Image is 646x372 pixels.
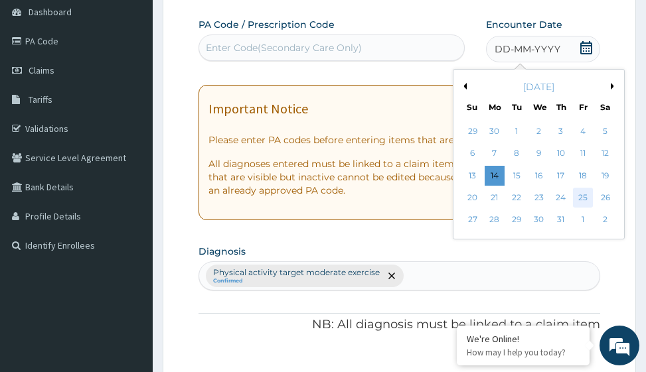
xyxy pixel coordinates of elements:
span: Dashboard [29,6,72,18]
div: Choose Monday, June 30th, 2025 [485,121,505,141]
div: Choose Monday, July 7th, 2025 [485,144,505,164]
button: Next Month [611,83,617,90]
div: Choose Thursday, July 24th, 2025 [551,188,571,208]
span: Tariffs [29,93,52,105]
button: Previous Month [460,83,467,90]
div: Choose Monday, July 21st, 2025 [485,188,505,208]
div: Choose Monday, July 28th, 2025 [485,210,505,230]
div: Tu [511,101,523,113]
div: Choose Saturday, July 19th, 2025 [596,166,615,186]
div: Choose Friday, July 4th, 2025 [573,121,593,141]
div: Choose Monday, July 14th, 2025 [485,166,505,186]
div: Choose Tuesday, July 22nd, 2025 [507,188,526,208]
div: Choose Sunday, July 6th, 2025 [463,144,483,164]
div: Choose Wednesday, July 16th, 2025 [529,166,549,186]
span: Claims [29,64,54,76]
div: Choose Wednesday, July 30th, 2025 [529,210,549,230]
label: Encounter Date [486,18,562,31]
label: PA Code / Prescription Code [199,18,335,31]
label: Diagnosis [199,245,246,258]
div: Choose Friday, July 25th, 2025 [573,188,593,208]
div: Chat with us now [69,74,223,92]
div: Choose Sunday, July 27th, 2025 [463,210,483,230]
p: How may I help you today? [467,347,580,358]
div: Choose Tuesday, July 8th, 2025 [507,144,526,164]
div: Choose Wednesday, July 23rd, 2025 [529,188,549,208]
div: Choose Friday, July 11th, 2025 [573,144,593,164]
div: Th [556,101,567,113]
div: Choose Thursday, July 31st, 2025 [551,210,571,230]
div: Choose Saturday, July 12th, 2025 [596,144,615,164]
div: We're Online! [467,333,580,345]
div: Sa [600,101,611,113]
div: Choose Sunday, July 20th, 2025 [463,188,483,208]
p: Please enter PA codes before entering items that are not attached to a PA code [208,133,590,147]
div: Choose Thursday, July 17th, 2025 [551,166,571,186]
div: We [533,101,544,113]
div: Choose Tuesday, July 15th, 2025 [507,166,526,186]
div: Choose Tuesday, July 1st, 2025 [507,121,526,141]
div: Choose Thursday, July 10th, 2025 [551,144,571,164]
p: NB: All diagnosis must be linked to a claim item [199,316,600,334]
div: Choose Wednesday, July 9th, 2025 [529,144,549,164]
div: Choose Saturday, July 5th, 2025 [596,121,615,141]
div: Choose Saturday, July 26th, 2025 [596,188,615,208]
h1: Important Notice [208,101,308,116]
div: Choose Friday, July 18th, 2025 [573,166,593,186]
div: Mo [489,101,500,113]
div: Choose Sunday, June 29th, 2025 [463,121,483,141]
div: Choose Saturday, August 2nd, 2025 [596,210,615,230]
div: Su [467,101,478,113]
div: Choose Sunday, July 13th, 2025 [463,166,483,186]
div: Choose Friday, August 1st, 2025 [573,210,593,230]
div: Enter Code(Secondary Care Only) [206,41,362,54]
div: Choose Tuesday, July 29th, 2025 [507,210,526,230]
span: We're online! [77,105,183,239]
div: month 2025-07 [461,121,616,231]
p: All diagnoses entered must be linked to a claim item. Diagnosis & Claim Items that are visible bu... [208,157,590,197]
div: Minimize live chat window [218,7,250,38]
div: Choose Wednesday, July 2nd, 2025 [529,121,549,141]
div: Fr [578,101,589,113]
textarea: Type your message and hit 'Enter' [7,239,253,285]
span: DD-MM-YYYY [495,42,560,56]
img: d_794563401_company_1708531726252_794563401 [25,66,54,99]
div: [DATE] [459,80,619,93]
div: Choose Thursday, July 3rd, 2025 [551,121,571,141]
